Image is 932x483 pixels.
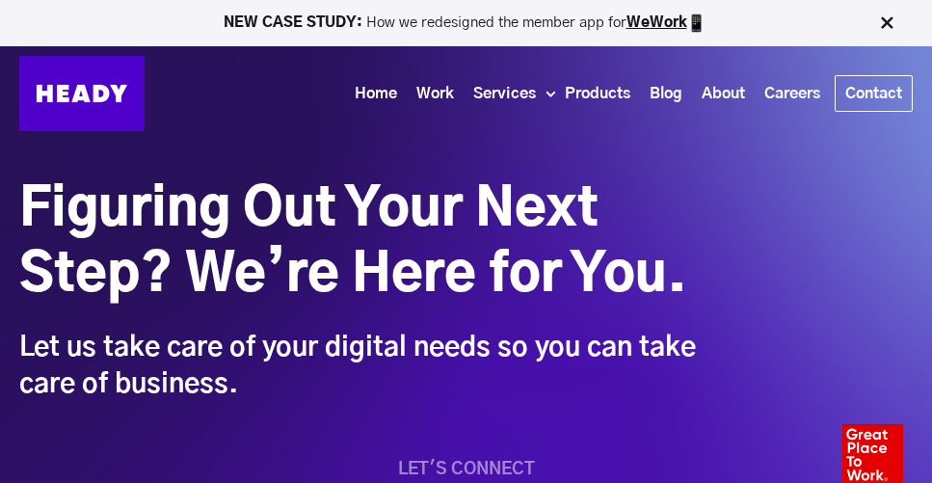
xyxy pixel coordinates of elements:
a: Contact [836,76,912,111]
strong: NEW CASE STUDY: [224,15,366,30]
img: Heady_Logo_Web-01 (1) [19,56,145,131]
div: Let us take care of your digital needs so you can take care of business. [19,330,704,403]
a: WeWork [626,15,687,30]
h1: Figuring Out Your Next Step? We’re Here for You. [19,178,704,309]
a: Home [345,76,407,112]
a: Careers [755,76,830,112]
a: Services [464,76,546,112]
img: app emoji [687,13,706,33]
div: Navigation Menu [164,75,913,112]
img: Close Bar [877,13,896,33]
a: Work [407,76,464,112]
a: About [692,76,755,112]
a: Blog [640,76,692,112]
p: How we redesigned the member app for [9,13,923,33]
a: Products [555,76,640,112]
